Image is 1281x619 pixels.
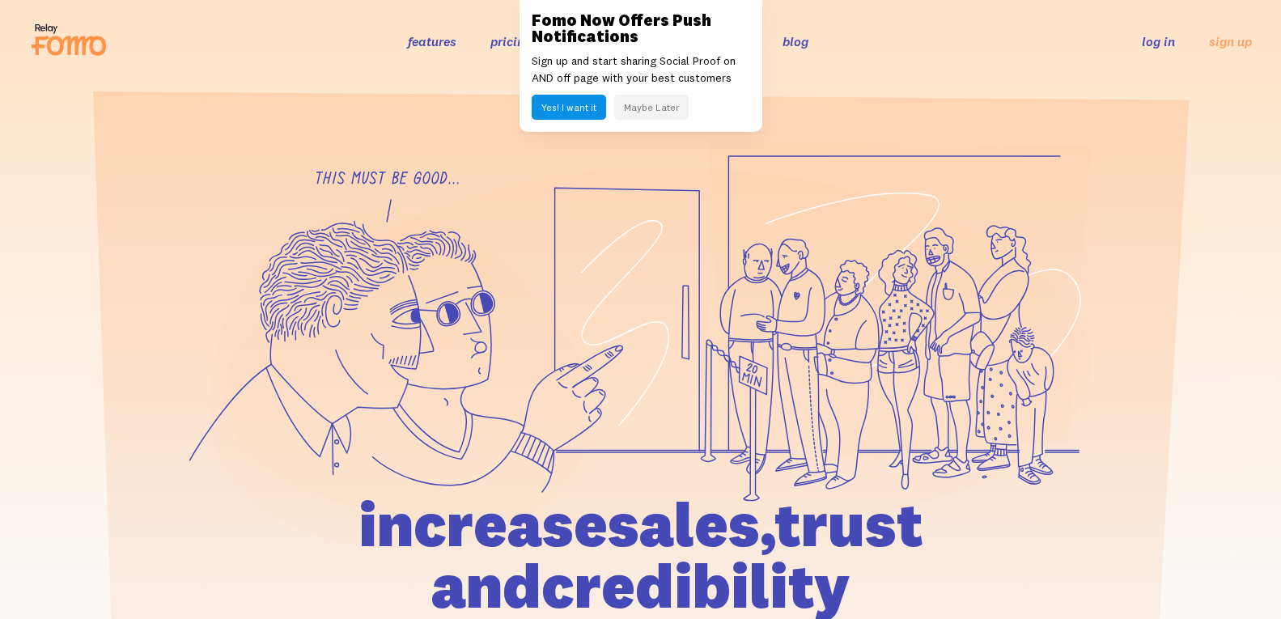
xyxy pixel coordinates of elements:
[783,33,808,49] a: blog
[532,53,750,87] p: Sign up and start sharing Social Proof on AND off page with your best customers
[614,95,689,120] button: Maybe Later
[1209,33,1252,50] a: sign up
[266,494,1016,617] h1: increase sales, trust and credibility
[532,12,750,45] h3: Fomo Now Offers Push Notifications
[1142,33,1175,49] a: log in
[408,33,456,49] a: features
[490,33,532,49] a: pricing
[532,95,606,120] button: Yes! I want it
